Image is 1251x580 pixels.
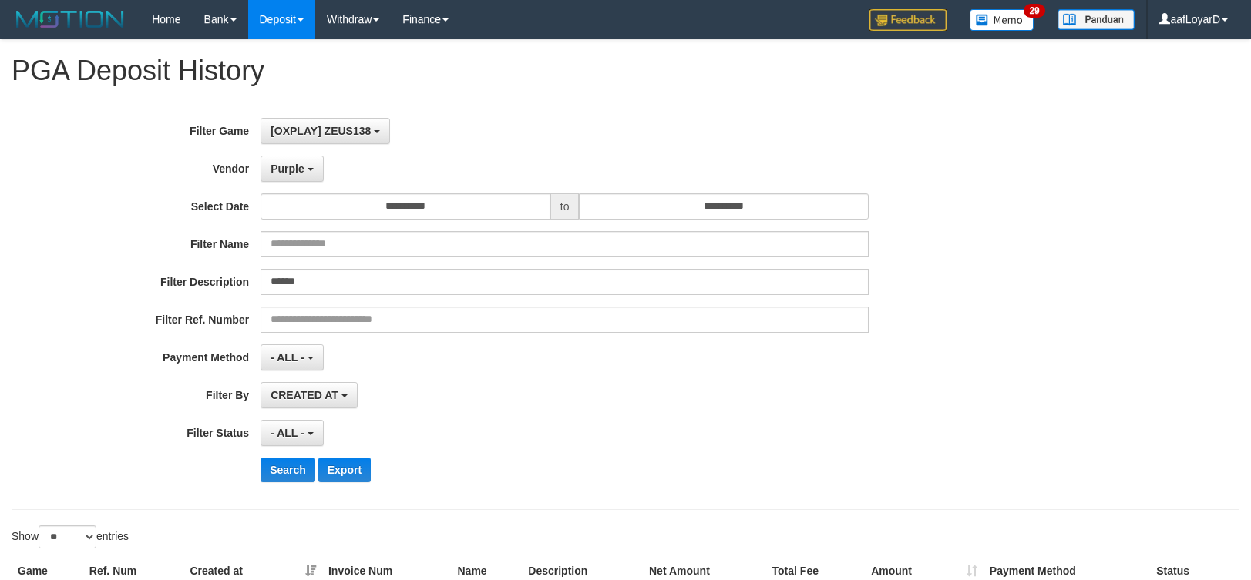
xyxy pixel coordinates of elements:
button: Purple [261,156,323,182]
button: CREATED AT [261,382,358,408]
label: Show entries [12,525,129,548]
img: MOTION_logo.png [12,8,129,31]
span: CREATED AT [271,389,338,401]
span: 29 [1024,4,1044,18]
button: - ALL - [261,344,323,370]
span: Purple [271,163,304,175]
h1: PGA Deposit History [12,55,1239,86]
span: [OXPLAY] ZEUS138 [271,125,371,137]
span: - ALL - [271,351,304,364]
button: Search [261,458,315,482]
span: to [550,193,580,220]
img: panduan.png [1058,9,1135,30]
img: Feedback.jpg [869,9,947,31]
img: Button%20Memo.svg [970,9,1034,31]
button: - ALL - [261,420,323,446]
button: Export [318,458,371,482]
span: - ALL - [271,427,304,439]
button: [OXPLAY] ZEUS138 [261,118,390,144]
select: Showentries [39,525,96,548]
